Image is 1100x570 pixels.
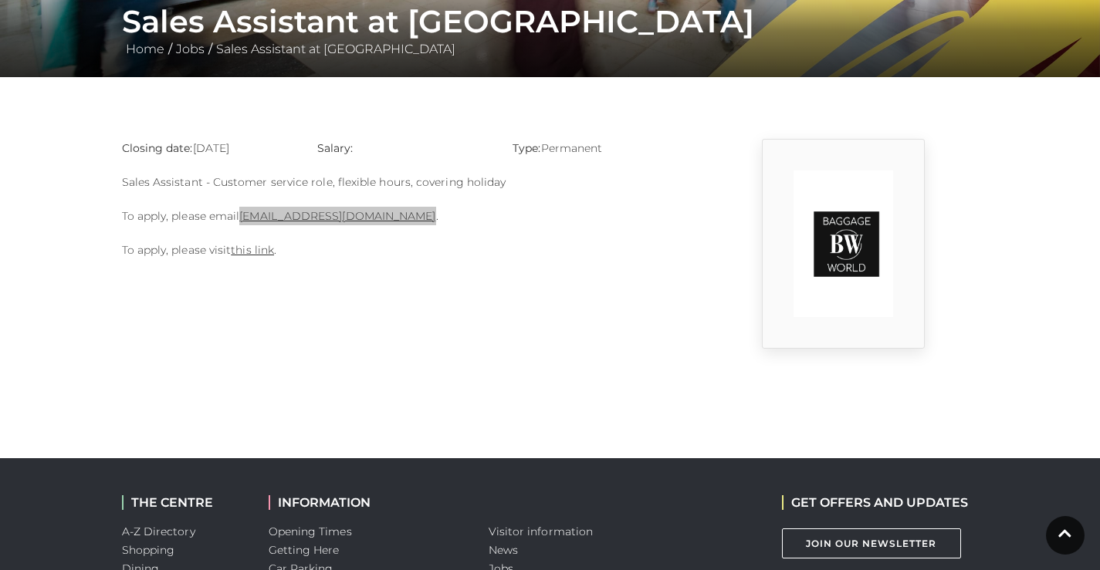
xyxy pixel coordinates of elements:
[110,3,990,59] div: / /
[239,209,435,223] a: [EMAIL_ADDRESS][DOMAIN_NAME]
[794,170,893,317] img: 8bY9_1697533926_5CHW.png
[513,139,685,157] p: Permanent
[269,543,340,557] a: Getting Here
[269,495,465,510] h2: INFORMATION
[513,141,540,155] strong: Type:
[317,141,354,155] strong: Salary:
[122,141,193,155] strong: Closing date:
[122,241,685,259] p: To apply, please visit .
[782,495,968,510] h2: GET OFFERS AND UPDATES
[489,543,518,557] a: News
[122,207,685,225] p: To apply, please email .
[231,243,274,257] a: this link
[122,3,979,40] h1: Sales Assistant at [GEOGRAPHIC_DATA]
[172,42,208,56] a: Jobs
[122,139,294,157] p: [DATE]
[122,42,168,56] a: Home
[122,495,245,510] h2: THE CENTRE
[122,173,685,191] p: Sales Assistant - Customer service role, flexible hours, covering holiday
[212,42,459,56] a: Sales Assistant at [GEOGRAPHIC_DATA]
[122,543,175,557] a: Shopping
[269,524,352,538] a: Opening Times
[489,524,594,538] a: Visitor information
[122,524,195,538] a: A-Z Directory
[782,528,961,558] a: Join Our Newsletter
